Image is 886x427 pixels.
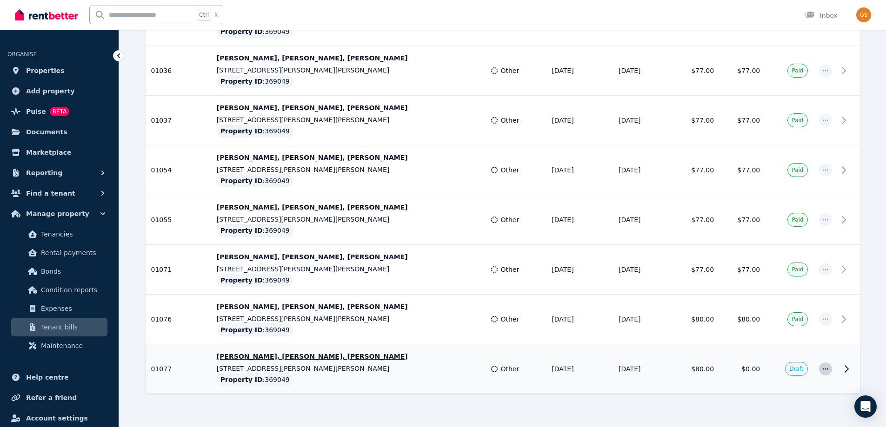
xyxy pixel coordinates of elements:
span: Find a tenant [26,188,75,199]
span: Reporting [26,167,62,178]
td: [DATE] [546,195,613,245]
td: [DATE] [613,96,673,145]
p: [PERSON_NAME], [PERSON_NAME], [PERSON_NAME] [217,203,480,212]
td: $80.00 [673,344,719,394]
span: Paid [792,67,803,74]
div: : 369049 [217,125,293,138]
span: Property ID [220,27,263,36]
td: $77.00 [719,96,766,145]
a: Expenses [11,299,107,318]
a: Bonds [11,262,107,281]
span: Other [500,265,519,274]
span: Property ID [220,226,263,235]
p: [PERSON_NAME], [PERSON_NAME], [PERSON_NAME] [217,153,480,162]
td: $0.00 [719,344,766,394]
span: 01037 [151,117,172,124]
span: ORGANISE [7,51,37,58]
span: Other [500,215,519,224]
span: Property ID [220,375,263,384]
p: [STREET_ADDRESS][PERSON_NAME][PERSON_NAME] [217,215,480,224]
img: RentBetter [15,8,78,22]
p: [STREET_ADDRESS][PERSON_NAME][PERSON_NAME] [217,165,480,174]
button: Find a tenant [7,184,111,203]
td: [DATE] [546,344,613,394]
p: [PERSON_NAME], [PERSON_NAME], [PERSON_NAME] [217,103,480,112]
p: [PERSON_NAME], [PERSON_NAME], [PERSON_NAME] [217,352,480,361]
span: Draft [789,365,803,373]
span: 01055 [151,216,172,223]
td: [DATE] [613,295,673,344]
span: Ctrl [197,9,211,21]
span: Other [500,165,519,175]
td: $77.00 [673,245,719,295]
span: Manage property [26,208,89,219]
td: [DATE] [613,195,673,245]
span: Other [500,66,519,75]
span: 01076 [151,315,172,323]
span: Account settings [26,413,88,424]
span: Help centre [26,372,69,383]
a: Tenancies [11,225,107,243]
td: $80.00 [719,295,766,344]
a: Documents [7,123,111,141]
span: Property ID [220,176,263,185]
span: Property ID [220,276,263,285]
span: Pulse [26,106,46,117]
button: Reporting [7,164,111,182]
span: Paid [792,266,803,273]
td: $77.00 [719,46,766,96]
p: [STREET_ADDRESS][PERSON_NAME][PERSON_NAME] [217,364,480,373]
span: Property ID [220,325,263,335]
span: Tenancies [41,229,104,240]
button: Manage property [7,204,111,223]
p: [PERSON_NAME], [PERSON_NAME], [PERSON_NAME] [217,53,480,63]
div: : 369049 [217,224,293,237]
td: [DATE] [546,245,613,295]
span: Expenses [41,303,104,314]
span: Refer a friend [26,392,77,403]
div: Inbox [805,11,838,20]
span: Other [500,364,519,374]
td: [DATE] [546,145,613,195]
span: Paid [792,315,803,323]
a: Condition reports [11,281,107,299]
span: Paid [792,117,803,124]
span: Marketplace [26,147,71,158]
td: $77.00 [719,195,766,245]
p: [STREET_ADDRESS][PERSON_NAME][PERSON_NAME] [217,66,480,75]
span: Paid [792,216,803,223]
td: $80.00 [673,295,719,344]
div: : 369049 [217,25,293,38]
a: PulseBETA [7,102,111,121]
span: Other [500,116,519,125]
div: : 369049 [217,75,293,88]
span: Maintenance [41,340,104,351]
span: Property ID [220,77,263,86]
a: Refer a friend [7,388,111,407]
td: [DATE] [546,96,613,145]
span: k [215,11,218,19]
td: [DATE] [546,46,613,96]
td: $77.00 [719,145,766,195]
span: Condition reports [41,284,104,296]
td: [DATE] [613,46,673,96]
p: [STREET_ADDRESS][PERSON_NAME][PERSON_NAME] [217,115,480,125]
span: Documents [26,126,67,138]
div: : 369049 [217,373,293,386]
td: $77.00 [673,96,719,145]
a: Add property [7,82,111,100]
span: BETA [50,107,69,116]
div: Open Intercom Messenger [854,395,877,418]
td: [DATE] [613,245,673,295]
a: Properties [7,61,111,80]
span: Rental payments [41,247,104,258]
td: $77.00 [673,145,719,195]
td: [DATE] [613,145,673,195]
span: Add property [26,85,75,97]
span: Paid [792,166,803,174]
a: Marketplace [7,143,111,162]
a: Help centre [7,368,111,387]
span: 01036 [151,67,172,74]
td: $77.00 [673,46,719,96]
a: Tenant bills [11,318,107,336]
